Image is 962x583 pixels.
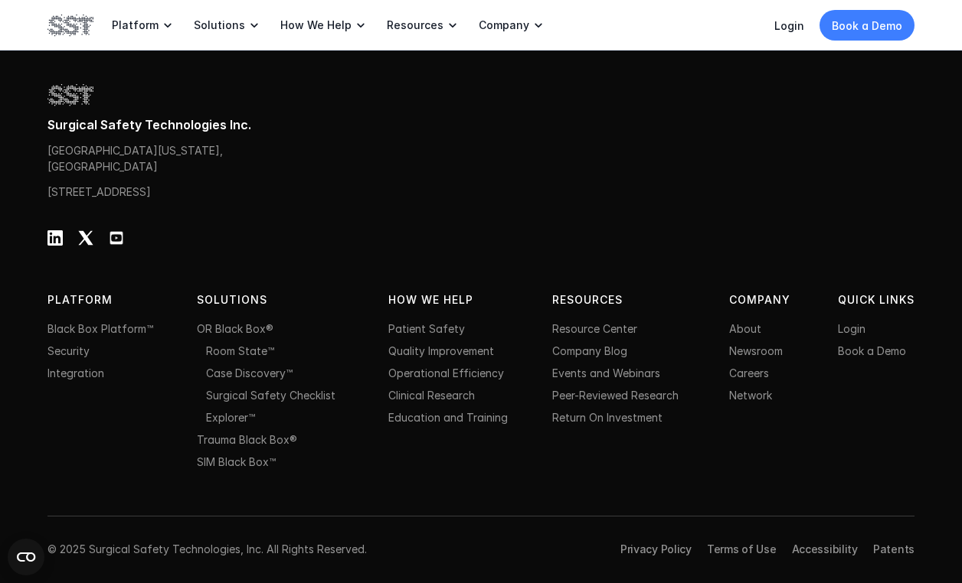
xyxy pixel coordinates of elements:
p: © 2025 Surgical Safety Technologies, Inc. All Rights Reserved. [47,541,367,557]
p: QUICK LINKS [838,291,915,308]
p: Solutions [197,291,295,308]
a: OR Black Box® [197,322,273,335]
a: Login [774,19,804,32]
p: Resources [387,18,443,32]
a: Book a Demo [838,344,906,357]
a: Network [729,389,772,402]
a: Return On Investment [552,411,663,424]
a: Company Blog [552,344,627,357]
a: Resource Center [552,322,637,335]
a: SIM Black Box™ [197,455,276,468]
p: HOW WE HELP [388,291,483,308]
a: Explorer™ [206,411,255,424]
p: Company [729,291,794,308]
p: [STREET_ADDRESS] [47,184,196,200]
p: Company [479,18,529,32]
p: Book a Demo [832,18,902,34]
a: Surgical Safety Checklist [206,389,335,402]
a: Privacy Policy [620,542,692,555]
a: Clinical Research [388,389,475,402]
a: Black Box Platform™ [47,322,153,335]
a: Patient Safety [388,322,465,335]
a: Book a Demo [820,10,915,41]
p: Surgical Safety Technologies Inc. [47,117,915,133]
a: Patents [873,542,915,555]
a: Newsroom [729,344,783,357]
a: Trauma Black Box® [197,433,297,446]
a: Accessibility [792,542,858,555]
p: Solutions [194,18,245,32]
button: Open CMP widget [8,539,44,575]
a: Case Discovery™ [206,366,293,379]
img: SST logo [47,12,93,38]
p: [GEOGRAPHIC_DATA][US_STATE], [GEOGRAPHIC_DATA] [47,142,231,174]
a: Education and Training [388,411,508,424]
a: Security [47,344,90,357]
a: Careers [729,366,769,379]
a: Terms of Use [707,542,777,555]
a: Operational Efficiency [388,366,504,379]
a: About [729,322,761,335]
a: Room State™ [206,344,274,357]
img: SST logo [47,82,93,108]
p: PLATFORM [47,291,142,308]
p: Resources [552,291,686,308]
a: Quality Improvement [388,344,494,357]
a: Login [838,322,865,335]
a: Peer-Reviewed Research [552,389,679,402]
a: Events and Webinars [552,366,660,379]
p: Platform [112,18,159,32]
a: Integration [47,366,104,379]
p: How We Help [280,18,352,32]
img: Youtube Logo [109,230,124,246]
